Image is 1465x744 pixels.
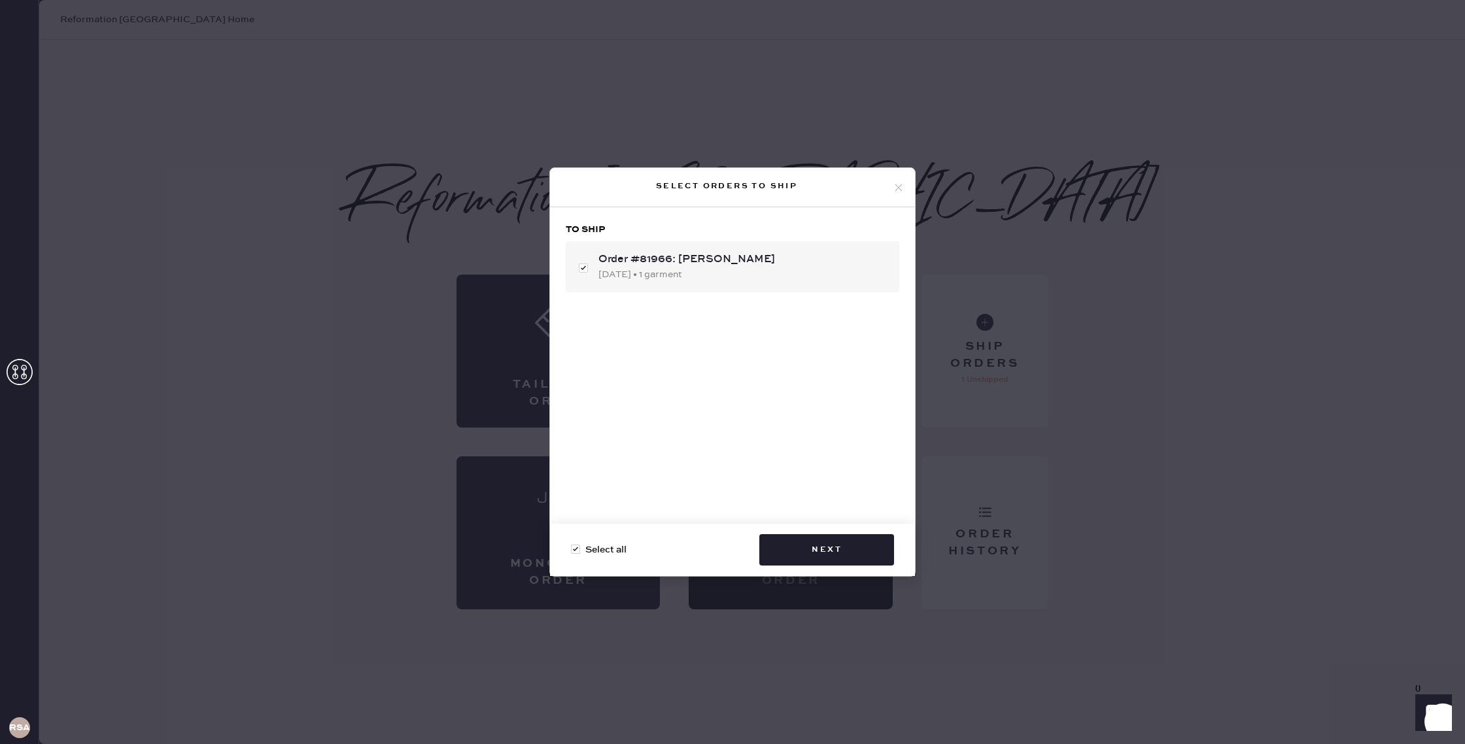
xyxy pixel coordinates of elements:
[598,267,889,282] div: [DATE] • 1 garment
[598,252,889,267] div: Order #81966: [PERSON_NAME]
[566,223,899,236] h3: To ship
[560,178,893,194] div: Select orders to ship
[9,723,30,732] h3: RSA
[759,534,894,566] button: Next
[1403,685,1459,741] iframe: Front Chat
[585,543,627,557] span: Select all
